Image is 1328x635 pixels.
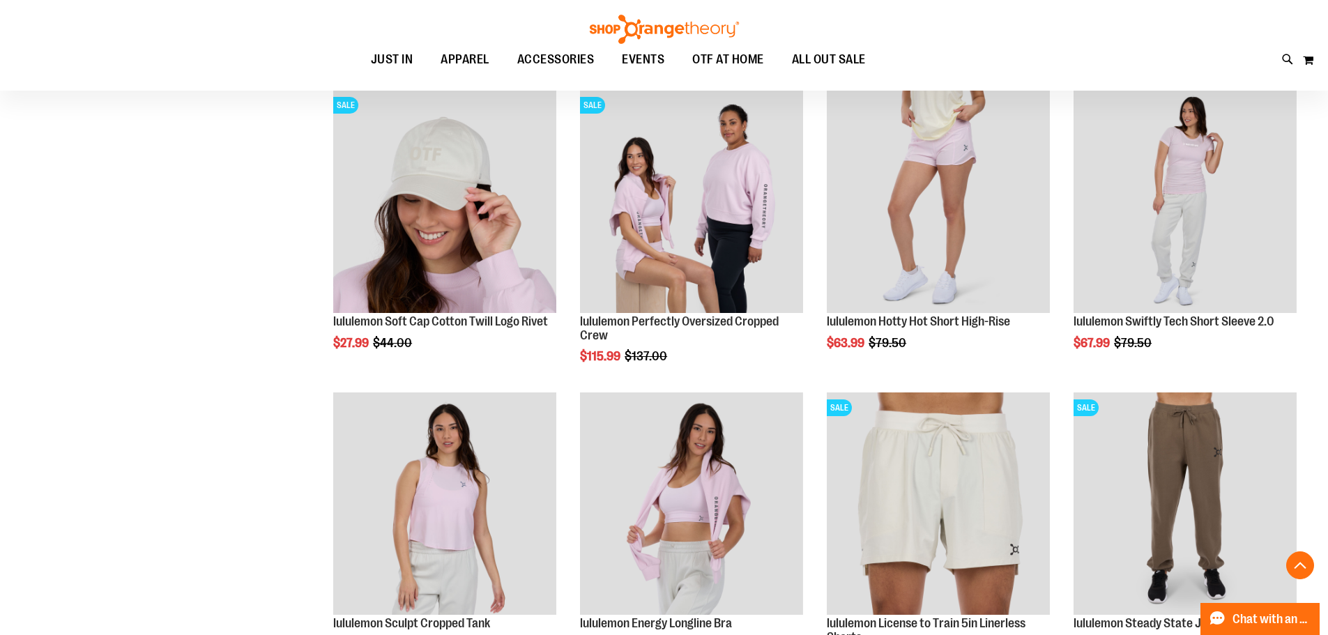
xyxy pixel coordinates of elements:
img: OTF lululemon Soft Cap Cotton Twill Logo Rivet Khaki [333,90,556,313]
span: ACCESSORIES [517,44,595,75]
span: $63.99 [827,336,867,350]
span: $137.00 [625,349,669,363]
img: lululemon Swiftly Tech Short Sleeve 2.0 [1074,90,1297,313]
a: lululemon Hotty Hot Short High-Rise [827,90,1050,315]
a: lululemon Steady State Jogger [1074,616,1231,630]
span: Chat with an Expert [1232,613,1311,626]
img: lululemon Steady State Jogger [1074,392,1297,615]
div: product [820,83,1057,385]
div: product [1067,83,1304,385]
a: lululemon Sculpt Cropped Tank [333,616,490,630]
img: lululemon Sculpt Cropped Tank [333,392,556,615]
span: $115.99 [580,349,623,363]
img: lululemon Perfectly Oversized Cropped Crew [580,90,803,313]
a: lululemon Perfectly Oversized Cropped Crew [580,314,779,342]
a: lululemon Steady State JoggerSALE [1074,392,1297,618]
a: lululemon License to Train 5in Linerless ShortsSALE [827,392,1050,618]
button: Chat with an Expert [1200,603,1320,635]
span: OTF AT HOME [692,44,764,75]
a: OTF lululemon Soft Cap Cotton Twill Logo Rivet KhakiSALE [333,90,556,315]
a: lululemon Sculpt Cropped Tank [333,392,556,618]
span: ALL OUT SALE [792,44,866,75]
span: $79.50 [1114,336,1154,350]
span: $27.99 [333,336,371,350]
span: EVENTS [622,44,664,75]
a: lululemon Soft Cap Cotton Twill Logo Rivet [333,314,548,328]
img: Shop Orangetheory [588,15,741,44]
img: lululemon License to Train 5in Linerless Shorts [827,392,1050,615]
span: SALE [827,399,852,416]
a: lululemon Swiftly Tech Short Sleeve 2.0 [1074,314,1274,328]
a: lululemon Hotty Hot Short High-Rise [827,314,1010,328]
span: $44.00 [373,336,414,350]
div: product [326,83,563,385]
span: $79.50 [869,336,908,350]
span: $67.99 [1074,336,1112,350]
a: lululemon Perfectly Oversized Cropped CrewSALE [580,90,803,315]
a: lululemon Energy Longline Bra [580,616,732,630]
div: product [573,83,810,399]
span: SALE [580,97,605,114]
span: APPAREL [441,44,489,75]
span: JUST IN [371,44,413,75]
span: SALE [333,97,358,114]
button: Back To Top [1286,551,1314,579]
a: lululemon Swiftly Tech Short Sleeve 2.0 [1074,90,1297,315]
img: lululemon Hotty Hot Short High-Rise [827,90,1050,313]
span: SALE [1074,399,1099,416]
a: lululemon Energy Longline Bra [580,392,803,618]
img: lululemon Energy Longline Bra [580,392,803,615]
